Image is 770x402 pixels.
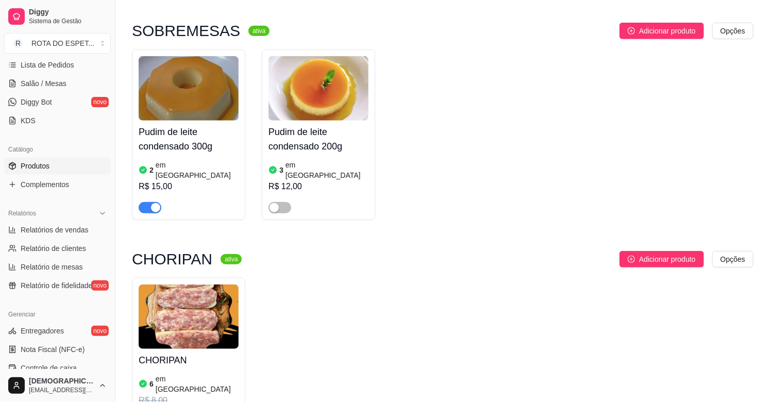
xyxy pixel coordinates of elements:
a: Salão / Mesas [4,75,111,92]
h3: CHORIPAN [132,253,212,265]
sup: ativa [248,26,270,36]
div: R$ 15,00 [139,180,239,193]
a: KDS [4,112,111,129]
div: R$ 12,00 [269,180,369,193]
h4: Pudim de leite condensado 200g [269,125,369,154]
button: Opções [712,251,754,267]
article: em [GEOGRAPHIC_DATA] [156,160,239,180]
a: DiggySistema de Gestão [4,4,111,29]
span: R [13,38,23,48]
h4: Pudim de leite condensado 300g [139,125,239,154]
span: Relatório de fidelidade [21,280,92,291]
button: Select a team [4,33,111,54]
div: ROTA DO ESPET ... [31,38,94,48]
article: 2 [149,165,154,175]
span: Salão / Mesas [21,78,66,89]
h4: CHORIPAN [139,353,239,367]
button: Adicionar produto [620,23,704,39]
span: Lista de Pedidos [21,60,74,70]
span: plus-circle [628,256,635,263]
button: Opções [712,23,754,39]
a: Controle de caixa [4,360,111,376]
a: Diggy Botnovo [4,94,111,110]
button: Adicionar produto [620,251,704,267]
span: Produtos [21,161,49,171]
article: 6 [149,379,154,389]
article: em [GEOGRAPHIC_DATA] [286,160,369,180]
span: Nota Fiscal (NFC-e) [21,344,85,355]
img: product-image [139,284,239,349]
span: [DEMOGRAPHIC_DATA] [29,377,94,386]
article: em [GEOGRAPHIC_DATA] [156,374,239,394]
a: Complementos [4,176,111,193]
a: Lista de Pedidos [4,57,111,73]
span: Relatórios de vendas [21,225,89,235]
a: Nota Fiscal (NFC-e) [4,341,111,358]
span: KDS [21,115,36,126]
a: Relatório de clientes [4,240,111,257]
span: Relatório de clientes [21,243,86,254]
span: Relatórios [8,209,36,217]
span: Complementos [21,179,69,190]
span: Opções [721,254,745,265]
a: Relatórios de vendas [4,222,111,238]
button: [DEMOGRAPHIC_DATA][EMAIL_ADDRESS][DOMAIN_NAME] [4,373,111,398]
h3: SOBREMESAS [132,25,240,37]
div: Gerenciar [4,306,111,323]
span: Opções [721,25,745,37]
span: plus-circle [628,27,635,35]
span: Diggy Bot [21,97,52,107]
div: Catálogo [4,141,111,158]
a: Relatório de mesas [4,259,111,275]
span: Relatório de mesas [21,262,83,272]
article: 3 [279,165,283,175]
span: Controle de caixa [21,363,77,373]
img: product-image [269,56,369,121]
span: Diggy [29,8,107,17]
a: Produtos [4,158,111,174]
span: Entregadores [21,326,64,336]
img: product-image [139,56,239,121]
a: Entregadoresnovo [4,323,111,339]
span: [EMAIL_ADDRESS][DOMAIN_NAME] [29,386,94,394]
sup: ativa [221,254,242,264]
a: Relatório de fidelidadenovo [4,277,111,294]
span: Adicionar produto [639,25,696,37]
span: Adicionar produto [639,254,696,265]
span: Sistema de Gestão [29,17,107,25]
